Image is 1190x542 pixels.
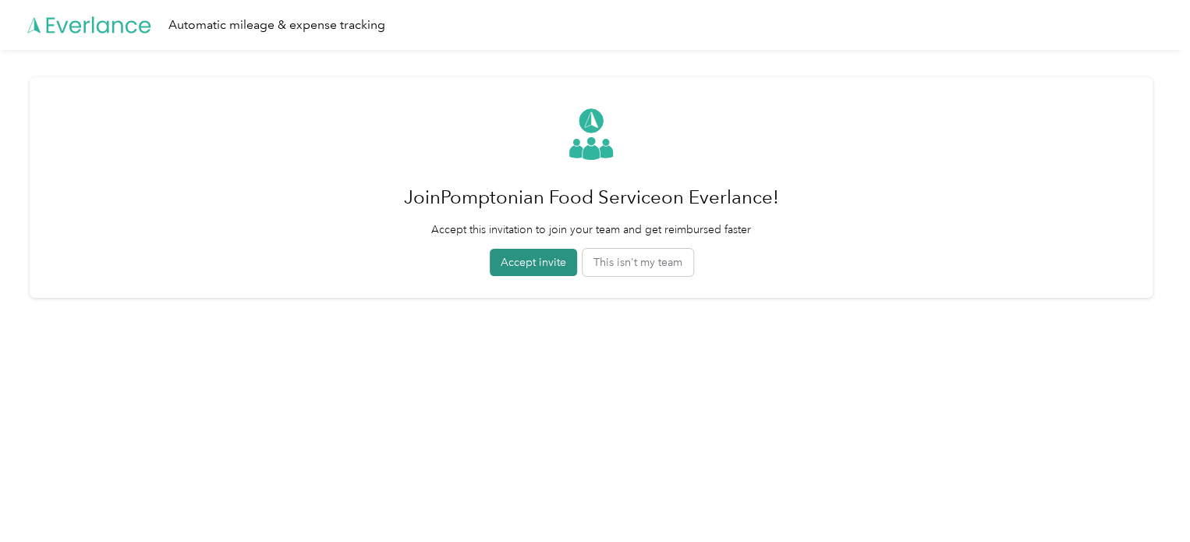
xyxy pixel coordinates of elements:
h1: Join Pomptonian Food Service on Everlance! [404,179,779,216]
button: This isn't my team [583,249,693,276]
p: Accept this invitation to join your team and get reimbursed faster [404,221,779,238]
button: Accept invite [490,249,577,276]
iframe: Everlance-gr Chat Button Frame [1103,455,1190,542]
div: Automatic mileage & expense tracking [168,16,385,35]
